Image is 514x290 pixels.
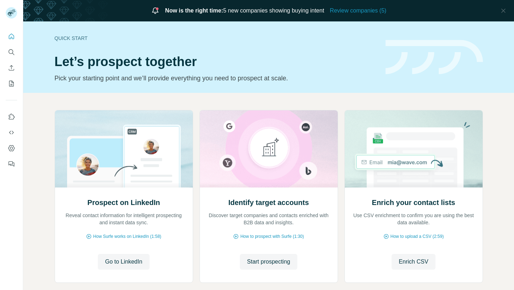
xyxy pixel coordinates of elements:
[392,254,435,270] button: Enrich CSV
[6,142,17,155] button: Dashboard
[6,61,17,74] button: Enrich CSV
[385,40,483,75] img: banner
[6,77,17,90] button: My lists
[390,233,444,240] span: How to upload a CSV (2:59)
[6,110,17,123] button: Use Surfe on LinkedIn
[165,7,223,14] span: Now is the right time:
[207,212,331,226] p: Discover target companies and contacts enriched with B2B data and insights.
[105,257,142,266] span: Go to LinkedIn
[240,233,304,240] span: How to prospect with Surfe (1:30)
[55,55,377,69] h1: Let’s prospect together
[200,110,338,187] img: Identify target accounts
[55,73,377,83] p: Pick your starting point and we’ll provide everything you need to prospect at scale.
[330,6,386,15] button: Review companies (5)
[228,197,309,207] h2: Identify target accounts
[6,126,17,139] button: Use Surfe API
[98,254,149,270] button: Go to LinkedIn
[6,157,17,170] button: Feedback
[6,46,17,59] button: Search
[372,197,455,207] h2: Enrich your contact lists
[165,6,324,15] span: 5 new companies showing buying intent
[352,212,475,226] p: Use CSV enrichment to confirm you are using the best data available.
[344,110,483,187] img: Enrich your contact lists
[55,110,193,187] img: Prospect on LinkedIn
[87,197,160,207] h2: Prospect on LinkedIn
[240,254,297,270] button: Start prospecting
[62,212,186,226] p: Reveal contact information for intelligent prospecting and instant data sync.
[247,257,290,266] span: Start prospecting
[55,35,377,42] div: Quick start
[93,233,161,240] span: How Surfe works on LinkedIn (1:58)
[6,30,17,43] button: Quick start
[399,257,428,266] span: Enrich CSV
